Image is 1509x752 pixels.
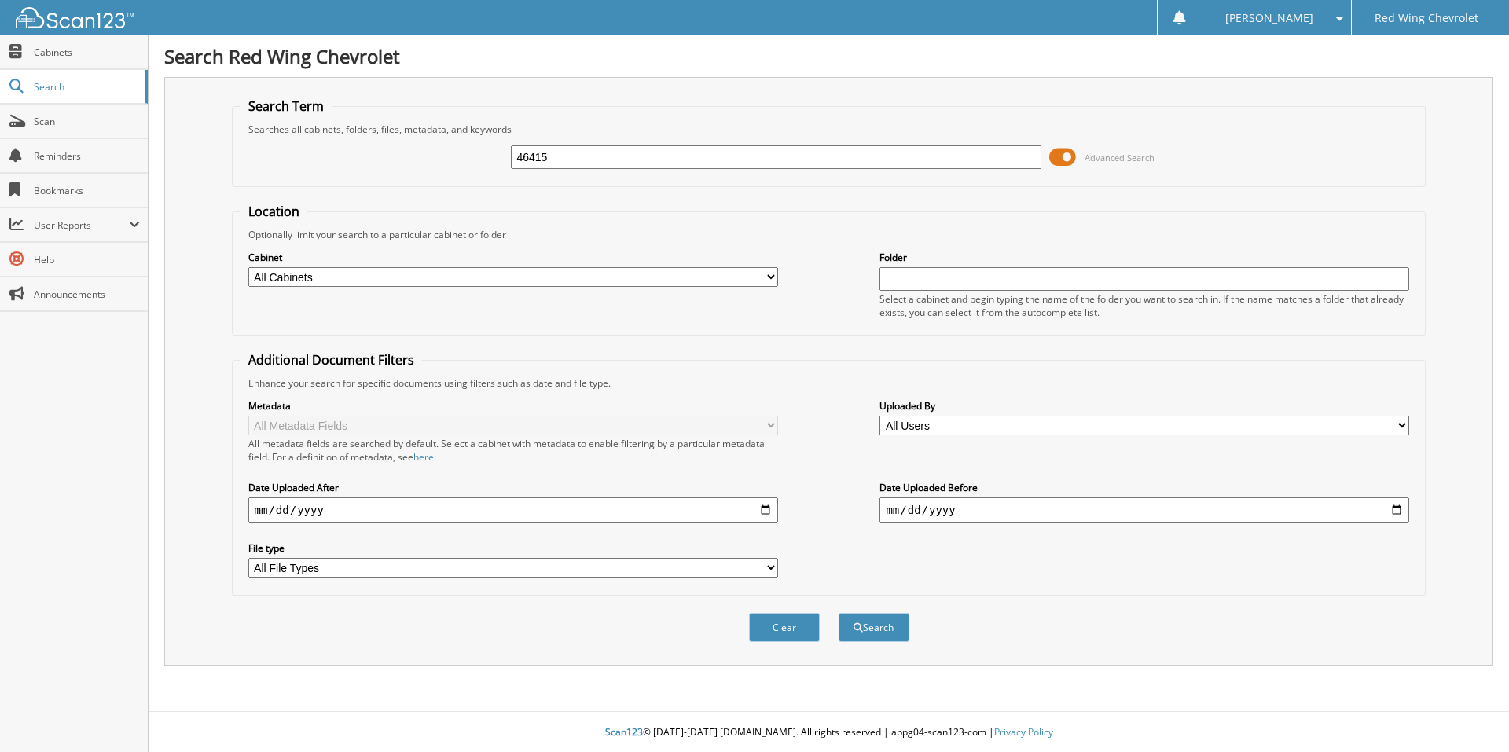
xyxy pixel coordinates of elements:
[413,450,434,464] a: here
[34,115,140,128] span: Scan
[879,497,1409,523] input: end
[149,713,1509,752] div: © [DATE]-[DATE] [DOMAIN_NAME]. All rights reserved | appg04-scan123-com |
[34,253,140,266] span: Help
[240,376,1418,390] div: Enhance your search for specific documents using filters such as date and file type.
[240,228,1418,241] div: Optionally limit your search to a particular cabinet or folder
[34,46,140,59] span: Cabinets
[879,481,1409,494] label: Date Uploaded Before
[34,149,140,163] span: Reminders
[994,725,1053,739] a: Privacy Policy
[240,351,422,369] legend: Additional Document Filters
[1225,13,1313,23] span: [PERSON_NAME]
[240,97,332,115] legend: Search Term
[839,613,909,642] button: Search
[605,725,643,739] span: Scan123
[34,218,129,232] span: User Reports
[248,497,778,523] input: start
[248,481,778,494] label: Date Uploaded After
[164,43,1493,69] h1: Search Red Wing Chevrolet
[879,399,1409,413] label: Uploaded By
[248,541,778,555] label: File type
[248,399,778,413] label: Metadata
[240,203,307,220] legend: Location
[240,123,1418,136] div: Searches all cabinets, folders, files, metadata, and keywords
[34,184,140,197] span: Bookmarks
[248,251,778,264] label: Cabinet
[1375,13,1478,23] span: Red Wing Chevrolet
[34,80,138,94] span: Search
[749,613,820,642] button: Clear
[16,7,134,28] img: scan123-logo-white.svg
[248,437,778,464] div: All metadata fields are searched by default. Select a cabinet with metadata to enable filtering b...
[34,288,140,301] span: Announcements
[879,251,1409,264] label: Folder
[1430,677,1509,752] iframe: Chat Widget
[1085,152,1155,163] span: Advanced Search
[879,292,1409,319] div: Select a cabinet and begin typing the name of the folder you want to search in. If the name match...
